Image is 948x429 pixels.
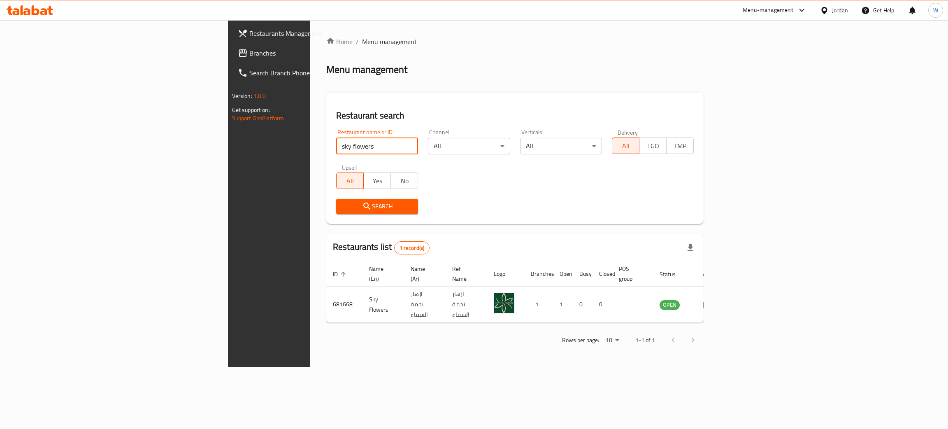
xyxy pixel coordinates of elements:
[249,28,380,38] span: Restaurants Management
[494,293,514,313] img: Sky Flowers
[369,264,394,284] span: Name (En)
[670,140,690,152] span: TMP
[342,164,357,170] label: Upsell
[362,37,417,47] span: Menu management
[333,241,430,254] h2: Restaurants list
[618,129,638,135] label: Delivery
[666,138,694,154] button: TMP
[635,335,655,345] p: 1-1 of 1
[333,269,349,279] span: ID
[336,138,418,154] input: Search for restaurant name or ID..
[487,261,524,287] th: Logo
[394,175,415,187] span: No
[253,91,266,101] span: 1.0.0
[390,173,418,189] button: No
[553,287,573,323] td: 1
[832,6,848,15] div: Jordan
[232,113,284,124] a: Support.OpsPlatform
[343,201,411,212] span: Search
[232,91,252,101] span: Version:
[249,68,380,78] span: Search Branch Phone
[336,199,418,214] button: Search
[602,334,622,347] div: Rows per page:
[231,23,386,43] a: Restaurants Management
[336,110,694,122] h2: Restaurant search
[404,287,446,323] td: ازھار نجمة السماء
[340,175,360,187] span: All
[249,48,380,58] span: Branches
[573,261,592,287] th: Busy
[639,138,667,154] button: TGO
[232,105,270,115] span: Get support on:
[703,300,718,310] div: Menu
[231,63,386,83] a: Search Branch Phone
[681,238,700,258] div: Export file
[411,264,436,284] span: Name (Ar)
[363,173,391,189] button: Yes
[446,287,487,323] td: ازهار نجمة السماء
[573,287,592,323] td: 0
[394,241,430,254] div: Total records count
[660,300,680,310] span: OPEN
[520,138,602,154] div: All
[562,335,599,345] p: Rows per page:
[592,287,612,323] td: 0
[696,261,725,287] th: Action
[524,287,553,323] td: 1
[395,244,430,252] span: 1 record(s)
[612,138,639,154] button: All
[231,43,386,63] a: Branches
[367,175,388,187] span: Yes
[524,261,553,287] th: Branches
[428,138,510,154] div: All
[743,5,793,15] div: Menu-management
[616,140,636,152] span: All
[592,261,612,287] th: Closed
[336,173,364,189] button: All
[660,269,686,279] span: Status
[452,264,477,284] span: Ref. Name
[643,140,663,152] span: TGO
[326,37,704,47] nav: breadcrumb
[619,264,643,284] span: POS group
[933,6,938,15] span: W
[326,261,725,323] table: enhanced table
[553,261,573,287] th: Open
